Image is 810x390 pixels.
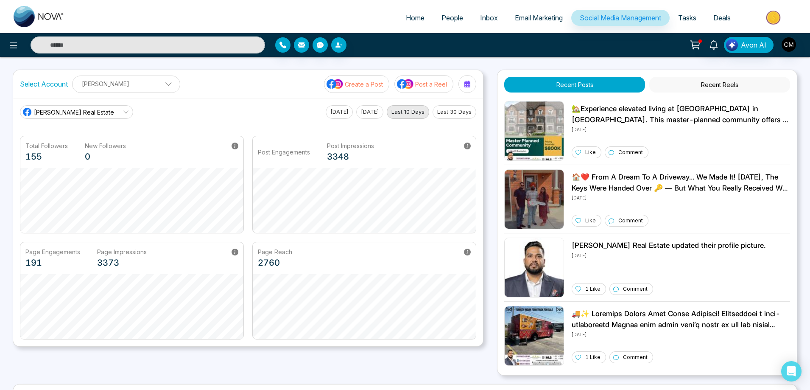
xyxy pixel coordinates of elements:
[356,105,383,119] button: [DATE]
[782,37,796,52] img: User Avatar
[415,80,447,89] p: Post a Reel
[713,14,731,22] span: Deals
[781,361,802,382] div: Open Intercom Messenger
[25,247,80,256] p: Page Engagements
[504,169,564,229] img: Unable to load img.
[406,14,425,22] span: Home
[572,125,790,133] p: [DATE]
[572,240,766,251] p: [PERSON_NAME] Real Estate updated their profile picture.
[97,256,147,269] p: 3373
[258,247,292,256] p: Page Reach
[14,6,64,27] img: Nova CRM Logo
[571,10,670,26] a: Social Media Management
[85,150,126,163] p: 0
[504,306,564,366] img: Unable to load img.
[585,217,596,224] p: Like
[345,80,383,89] p: Create a Post
[580,14,661,22] span: Social Media Management
[441,14,463,22] span: People
[572,104,790,125] p: 🏡Experience elevated living at [GEOGRAPHIC_DATA] in [GEOGRAPHIC_DATA]. This master-planned commun...
[726,39,738,51] img: Lead Flow
[506,10,571,26] a: Email Marketing
[743,8,805,27] img: Market-place.gif
[504,101,564,161] img: Unable to load img.
[324,75,389,93] button: social-media-iconCreate a Post
[741,40,766,50] span: Avon AI
[618,149,643,156] p: Comment
[585,354,601,361] p: 1 Like
[394,75,453,93] button: social-media-iconPost a Reel
[258,256,292,269] p: 2760
[327,150,374,163] p: 3348
[504,77,645,93] button: Recent Posts
[78,77,175,91] p: [PERSON_NAME]
[572,251,766,259] p: [DATE]
[572,330,790,338] p: [DATE]
[397,79,414,90] img: social-media-icon
[25,141,68,150] p: Total Followers
[572,194,790,201] p: [DATE]
[258,148,310,157] p: Post Engagements
[649,77,790,93] button: Recent Reels
[724,37,774,53] button: Avon AI
[326,105,353,119] button: [DATE]
[327,141,374,150] p: Post Impressions
[623,354,648,361] p: Comment
[572,309,790,330] p: 🚚✨ Loremips Dolors Amet Conse Adipisci! Elitseddoei t inci-utlaboreetd Magnaa enim admin veni’q n...
[705,10,739,26] a: Deals
[618,217,643,224] p: Comment
[678,14,696,22] span: Tasks
[515,14,563,22] span: Email Marketing
[387,105,429,119] button: Last 10 Days
[623,285,648,293] p: Comment
[397,10,433,26] a: Home
[504,238,564,297] img: Unable to load img.
[327,79,344,90] img: social-media-icon
[585,285,601,293] p: 1 Like
[85,141,126,150] p: New Followers
[433,10,472,26] a: People
[34,108,114,117] span: [PERSON_NAME] Real Estate
[480,14,498,22] span: Inbox
[670,10,705,26] a: Tasks
[25,150,68,163] p: 155
[585,149,596,156] p: Like
[433,105,476,119] button: Last 30 Days
[97,247,147,256] p: Page Impressions
[472,10,506,26] a: Inbox
[20,79,68,89] label: Select Account
[25,256,80,269] p: 191
[572,172,790,194] p: 🏠❤️ From A Dream To A Driveway… We Made It! [DATE], The Keys Were Handed Over 🔑 — But What You Re...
